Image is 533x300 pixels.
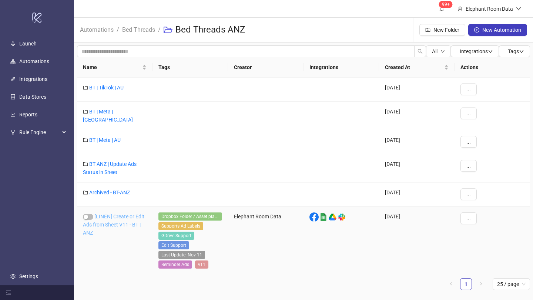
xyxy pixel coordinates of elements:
[466,86,471,92] span: ...
[439,6,444,11] span: bell
[83,190,88,195] span: folder
[158,241,189,249] span: Edit Support
[425,27,430,33] span: folder-add
[451,45,499,57] button: Integrationsdown
[479,282,483,286] span: right
[228,207,304,276] div: Elephant Room Data
[89,190,130,195] a: Archived - BT-ANZ
[460,48,493,54] span: Integrations
[83,137,88,143] span: folder
[433,27,459,33] span: New Folder
[379,130,455,154] div: [DATE]
[83,214,144,236] a: [LINEN] Create or Edit Ads from Sheet V11 - BT | ANZ
[89,85,124,91] a: BT | TikTok | AU
[121,25,157,33] a: Bed Threads
[158,260,192,269] span: Reminder Ads
[83,161,88,167] span: folder
[158,222,203,230] span: Supports Ad Labels
[175,24,245,36] h3: Bed Threads ANZ
[460,136,477,148] button: ...
[83,161,137,175] a: BT ANZ | Update Ads Status in Sheet
[19,125,60,140] span: Rule Engine
[475,278,487,290] li: Next Page
[466,163,471,169] span: ...
[195,260,208,269] span: v11
[19,41,37,47] a: Launch
[432,48,438,54] span: All
[379,102,455,130] div: [DATE]
[304,57,379,78] th: Integrations
[497,279,526,290] span: 25 / page
[385,63,443,71] span: Created At
[499,45,530,57] button: Tagsdown
[468,24,527,36] button: New Automation
[152,57,228,78] th: Tags
[77,57,152,78] th: Name
[516,6,521,11] span: down
[83,85,88,90] span: folder
[466,110,471,116] span: ...
[117,18,119,42] li: /
[426,45,451,57] button: Alldown
[89,137,121,143] a: BT | Meta | AU
[379,57,455,78] th: Created At
[19,58,49,64] a: Automations
[158,18,161,42] li: /
[449,282,453,286] span: left
[482,27,521,33] span: New Automation
[508,48,524,54] span: Tags
[493,278,530,290] div: Page Size
[6,290,11,295] span: menu-fold
[466,215,471,221] span: ...
[460,278,472,290] li: 1
[460,279,472,290] a: 1
[19,112,37,117] a: Reports
[379,207,455,276] div: [DATE]
[158,251,205,259] span: Last Update: Nov-11
[460,108,477,119] button: ...
[83,109,88,114] span: folder
[466,191,471,197] span: ...
[488,49,493,54] span: down
[439,1,453,8] sup: 1663
[19,94,46,100] a: Data Stores
[466,139,471,145] span: ...
[460,188,477,200] button: ...
[460,212,477,224] button: ...
[379,78,455,102] div: [DATE]
[440,49,445,54] span: down
[379,154,455,183] div: [DATE]
[474,27,479,33] span: plus-circle
[164,25,172,34] span: folder-open
[158,212,222,221] span: Dropbox Folder / Asset placement detection
[19,273,38,279] a: Settings
[78,25,115,33] a: Automations
[379,183,455,207] div: [DATE]
[83,109,133,123] a: BT | Meta | [GEOGRAPHIC_DATA]
[457,6,463,11] span: user
[419,24,465,36] button: New Folder
[475,278,487,290] button: right
[460,160,477,172] button: ...
[83,63,141,71] span: Name
[445,278,457,290] button: left
[228,57,304,78] th: Creator
[418,49,423,54] span: search
[158,232,194,240] span: GDrive Support
[10,130,16,135] span: fork
[460,83,477,95] button: ...
[19,76,47,82] a: Integrations
[519,49,524,54] span: down
[463,5,516,13] div: Elephant Room Data
[455,57,530,78] th: Actions
[445,278,457,290] li: Previous Page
